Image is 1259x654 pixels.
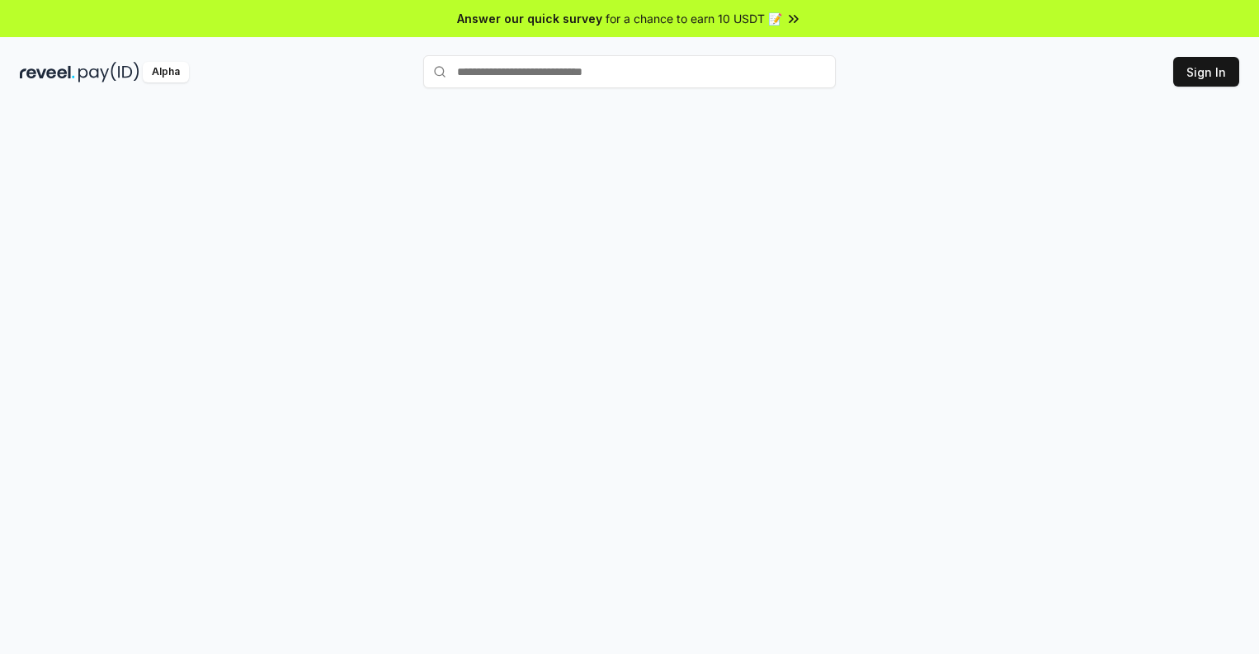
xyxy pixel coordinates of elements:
[78,62,139,82] img: pay_id
[1173,57,1239,87] button: Sign In
[143,62,189,82] div: Alpha
[606,10,782,27] span: for a chance to earn 10 USDT 📝
[20,62,75,82] img: reveel_dark
[457,10,602,27] span: Answer our quick survey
